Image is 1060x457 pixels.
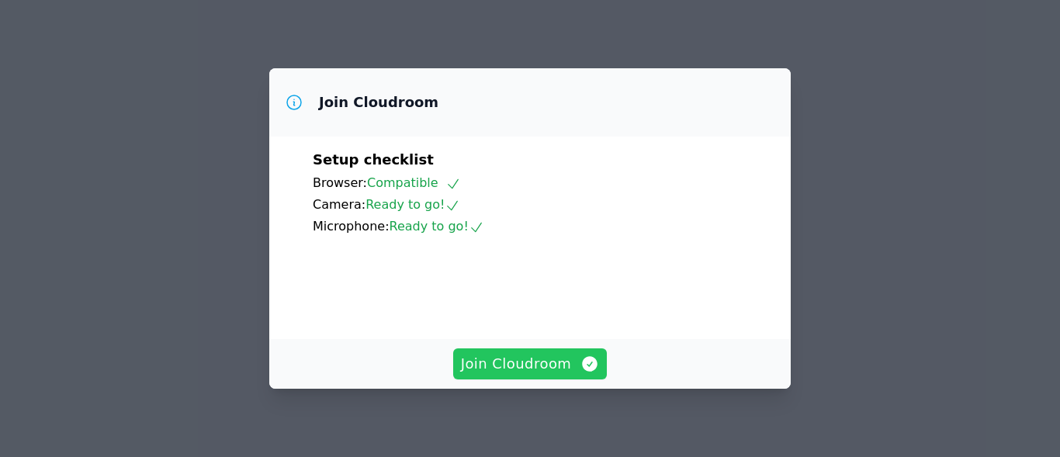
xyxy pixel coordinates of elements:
[313,219,390,234] span: Microphone:
[313,175,367,190] span: Browser:
[313,197,365,212] span: Camera:
[313,151,434,168] span: Setup checklist
[365,197,460,212] span: Ready to go!
[390,219,484,234] span: Ready to go!
[453,348,608,379] button: Join Cloudroom
[461,353,600,375] span: Join Cloudroom
[319,93,438,112] h3: Join Cloudroom
[367,175,461,190] span: Compatible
